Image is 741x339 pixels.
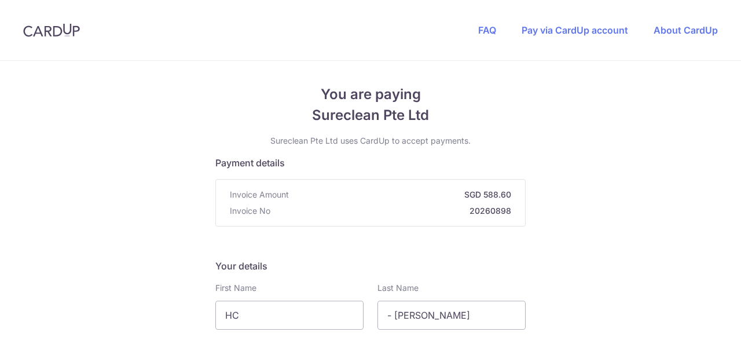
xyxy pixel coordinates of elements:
label: First Name [215,282,256,294]
a: FAQ [478,24,496,36]
h5: Your details [215,259,526,273]
strong: 20260898 [275,205,511,217]
img: CardUp [23,23,80,37]
input: Last name [377,301,526,330]
span: Sureclean Pte Ltd [215,105,526,126]
label: Last Name [377,282,419,294]
span: You are paying [215,84,526,105]
a: Pay via CardUp account [522,24,628,36]
span: Invoice No [230,205,270,217]
h5: Payment details [215,156,526,170]
input: First name [215,301,364,330]
strong: SGD 588.60 [294,189,511,201]
p: Sureclean Pte Ltd uses CardUp to accept payments. [215,135,526,147]
a: About CardUp [654,24,718,36]
span: Invoice Amount [230,189,289,201]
